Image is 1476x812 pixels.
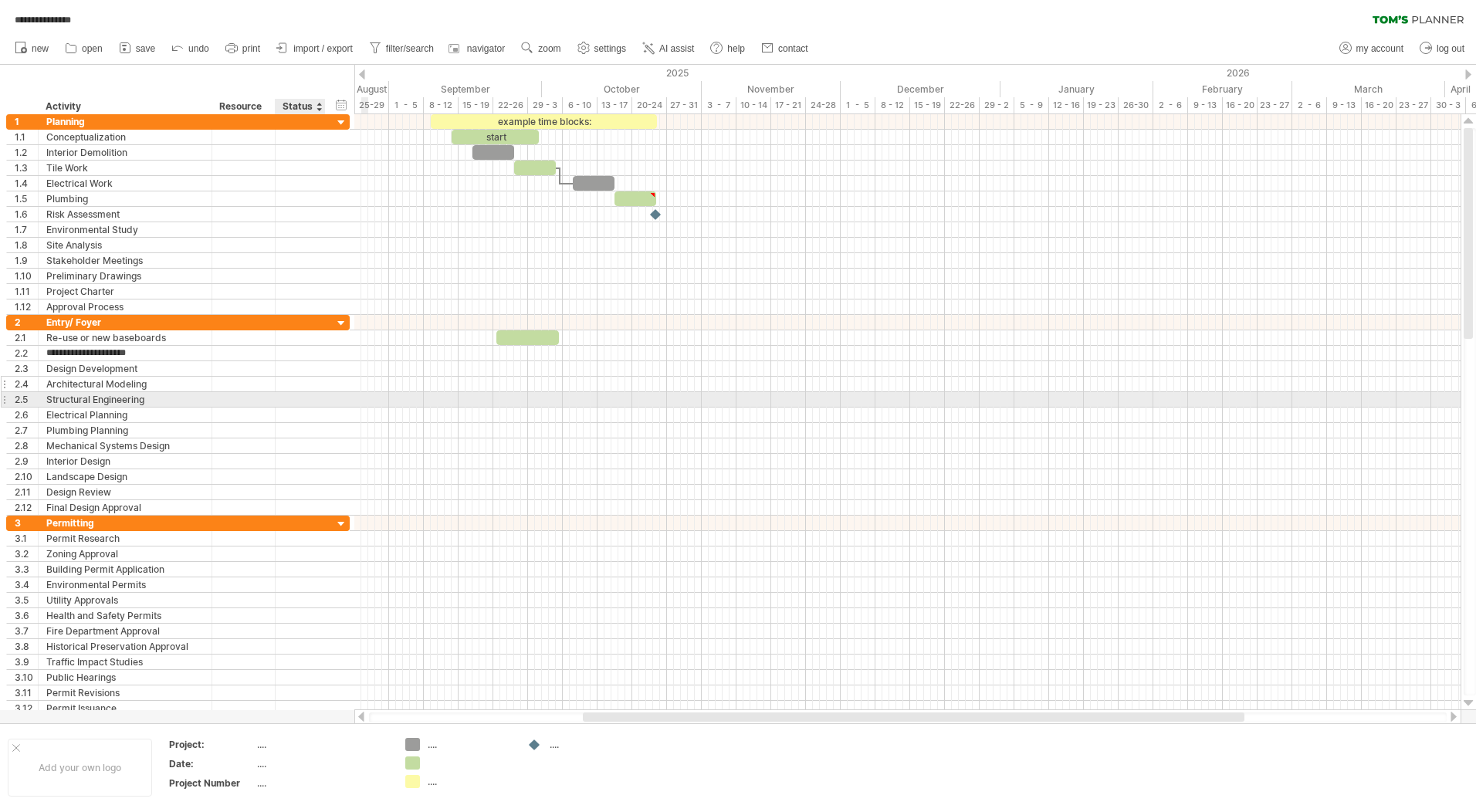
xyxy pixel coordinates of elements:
[46,161,204,175] div: Tile Work
[528,97,563,113] div: 29 - 3
[46,485,204,499] div: Design Review
[15,469,38,484] div: 2.10
[15,546,38,561] div: 3.2
[1356,43,1403,54] span: my account
[11,39,53,59] a: new
[15,392,38,407] div: 2.5
[598,97,632,113] div: 13 - 17
[46,361,204,376] div: Design Development
[46,176,204,191] div: Electrical Work
[778,43,808,54] span: contact
[459,97,493,113] div: 15 - 19
[727,43,745,54] span: help
[46,330,204,345] div: Re-use or new baseboards
[46,377,204,391] div: Architectural Modeling
[46,500,204,515] div: Final Design Approval
[82,43,103,54] span: open
[169,776,254,790] div: Project Number
[667,97,702,113] div: 27 - 31
[8,739,152,797] div: Add your own logo
[15,624,38,638] div: 3.7
[15,222,38,237] div: 1.7
[980,97,1014,113] div: 29 - 2
[46,701,204,716] div: Permit Issuance
[46,655,204,669] div: Traffic Impact Studies
[46,222,204,237] div: Environmental Study
[1153,81,1292,97] div: February 2026
[15,531,38,546] div: 3.1
[15,516,38,530] div: 3
[46,408,204,422] div: Electrical Planning
[386,43,434,54] span: filter/search
[15,608,38,623] div: 3.6
[1000,81,1153,97] div: January 2026
[1416,39,1469,59] a: log out
[15,701,38,716] div: 3.12
[632,97,667,113] div: 20-24
[136,43,155,54] span: save
[1049,97,1084,113] div: 12 - 16
[563,97,598,113] div: 6 - 10
[1292,97,1327,113] div: 2 - 6
[15,438,38,453] div: 2.8
[1153,97,1188,113] div: 2 - 6
[46,577,204,592] div: Environmental Permits
[46,639,204,654] div: Historical Preservation Approval
[46,315,204,330] div: Entry/ Foyer
[46,145,204,160] div: Interior Demolition
[15,238,38,252] div: 1.8
[15,207,38,222] div: 1.6
[594,43,626,54] span: settings
[15,685,38,700] div: 3.11
[638,39,699,59] a: AI assist
[15,562,38,577] div: 3.3
[841,81,1000,97] div: December 2025
[15,346,38,360] div: 2.2
[1014,97,1049,113] div: 5 - 9
[46,253,204,268] div: Stakeholder Meetings
[15,593,38,607] div: 3.5
[1223,97,1258,113] div: 16 - 20
[1188,97,1223,113] div: 9 - 13
[467,43,505,54] span: navigator
[15,377,38,391] div: 2.4
[538,43,560,54] span: zoom
[428,738,512,751] div: ....
[46,207,204,222] div: Risk Assessment
[15,161,38,175] div: 1.3
[15,655,38,669] div: 3.9
[736,97,771,113] div: 10 - 14
[283,99,317,114] div: Status
[1437,43,1464,54] span: log out
[169,757,254,770] div: Date:
[46,531,204,546] div: Permit Research
[493,97,528,113] div: 22-26
[169,738,254,751] div: Project:
[910,97,945,113] div: 15 - 19
[46,284,204,299] div: Project Charter
[257,738,387,751] div: ....
[659,43,694,54] span: AI assist
[1336,39,1408,59] a: my account
[365,39,438,59] a: filter/search
[46,516,204,530] div: Permitting
[706,39,750,59] a: help
[46,562,204,577] div: Building Permit Application
[702,81,841,97] div: November 2025
[354,97,389,113] div: 25-29
[257,776,387,790] div: ....
[168,39,214,59] a: undo
[702,97,736,113] div: 3 - 7
[1119,97,1153,113] div: 26-30
[46,608,204,623] div: Health and Safety Permits
[61,39,107,59] a: open
[574,39,631,59] a: settings
[1084,97,1119,113] div: 19 - 23
[46,191,204,206] div: Plumbing
[1327,97,1362,113] div: 9 - 13
[452,130,539,144] div: start
[806,97,841,113] div: 24-28
[242,43,260,54] span: print
[15,145,38,160] div: 1.2
[15,577,38,592] div: 3.4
